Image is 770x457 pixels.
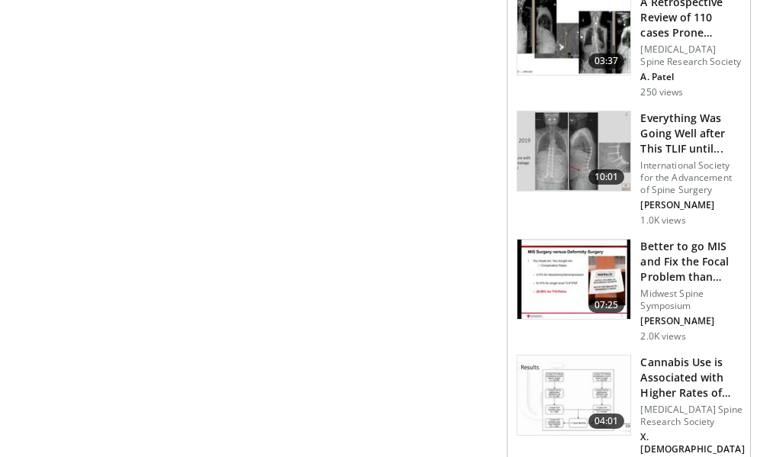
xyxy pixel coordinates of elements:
h3: Everything Was Going Well after This TLIF until... [640,111,741,156]
p: 250 views [640,86,683,98]
p: 1.0K views [640,214,685,227]
img: 1b0b4c20-1980-45ff-bf96-f3ad76f5788d.150x105_q85_crop-smart_upscale.jpg [517,240,630,319]
p: [MEDICAL_DATA] Spine Research Society [640,404,744,428]
img: 43a1e77b-c798-4ac9-ac6a-9ea1cbe5c0b2.150x105_q85_crop-smart_upscale.jpg [517,356,630,435]
a: 10:01 Everything Was Going Well after This TLIF until... International Society for the Advancemen... [517,111,741,227]
p: [MEDICAL_DATA] Spine Research Society [640,43,741,68]
a: 07:25 Better to go MIS and Fix the Focal Problem than Perseverate on [PERSON_NAME]… Midwest Spine... [517,239,741,343]
span: 07:25 [588,298,625,313]
h3: Cannabis Use is Associated with Higher Rates of Pseudoarthritis Foll… [640,355,744,401]
p: [PERSON_NAME] [640,315,741,327]
p: International Society for the Advancement of Spine Surgery [640,159,741,196]
p: 2.0K views [640,330,685,343]
span: 04:01 [588,414,625,429]
span: 03:37 [588,53,625,69]
p: [PERSON_NAME] [640,199,741,211]
h3: Better to go MIS and Fix the Focal Problem than Perseverate on [PERSON_NAME]… [640,239,741,285]
p: Midwest Spine Symposium [640,288,741,312]
p: A. Patel [640,71,741,83]
p: X. [DEMOGRAPHIC_DATA] [640,431,744,455]
img: 258c077c-e578-485d-8a3d-3f66e6435067.150x105_q85_crop-smart_upscale.jpg [517,111,630,191]
span: 10:01 [588,169,625,185]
